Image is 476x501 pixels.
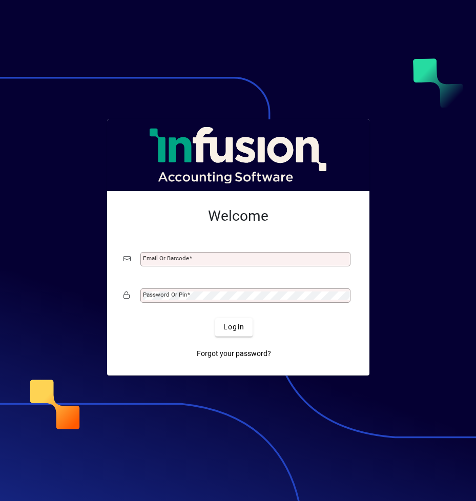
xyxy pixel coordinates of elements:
[123,207,353,225] h2: Welcome
[223,322,244,332] span: Login
[143,291,187,298] mat-label: Password or Pin
[197,348,271,359] span: Forgot your password?
[193,345,275,363] a: Forgot your password?
[143,255,189,262] mat-label: Email or Barcode
[215,318,253,337] button: Login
